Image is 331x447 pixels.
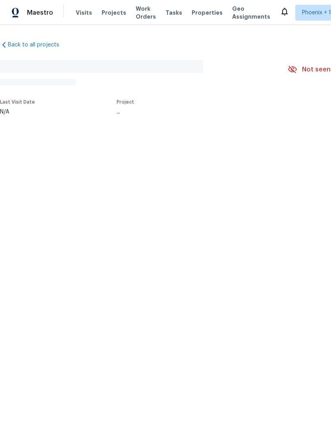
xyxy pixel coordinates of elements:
span: Geo Assignments [232,5,270,21]
span: Tasks [165,10,182,15]
span: Work Orders [136,5,156,21]
span: Properties [192,9,223,17]
span: Visits [76,9,92,17]
span: Phoenix + 1 [302,9,331,17]
span: Maestro [27,9,53,17]
div: ... [117,109,269,115]
span: Project [117,100,134,104]
span: Projects [102,9,126,17]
